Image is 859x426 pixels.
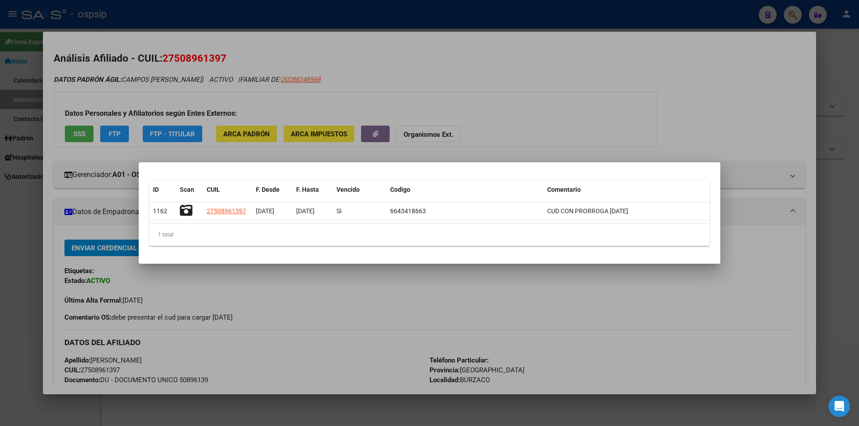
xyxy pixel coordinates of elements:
[547,186,581,193] span: Comentario
[153,207,167,215] span: 1162
[390,207,426,215] span: 6643418663
[296,207,315,215] span: [DATE]
[149,180,176,199] datatable-header-cell: ID
[180,186,194,193] span: Scan
[333,180,387,199] datatable-header-cell: Vencido
[387,180,544,199] datatable-header-cell: Codigo
[207,186,220,193] span: CUIL
[544,180,710,199] datatable-header-cell: Comentario
[547,207,628,215] span: CUD CON PRORROGA 24/08/2025
[336,186,360,193] span: Vencido
[296,186,319,193] span: F. Hasta
[256,207,274,215] span: [DATE]
[256,186,280,193] span: F. Desde
[336,207,341,215] span: Si
[203,180,252,199] datatable-header-cell: CUIL
[149,224,710,246] div: 1 total
[252,180,293,199] datatable-header-cell: F. Desde
[176,180,203,199] datatable-header-cell: Scan
[829,396,850,417] div: Open Intercom Messenger
[293,180,333,199] datatable-header-cell: F. Hasta
[153,186,159,193] span: ID
[207,207,246,215] span: 27508961397
[390,186,410,193] span: Codigo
